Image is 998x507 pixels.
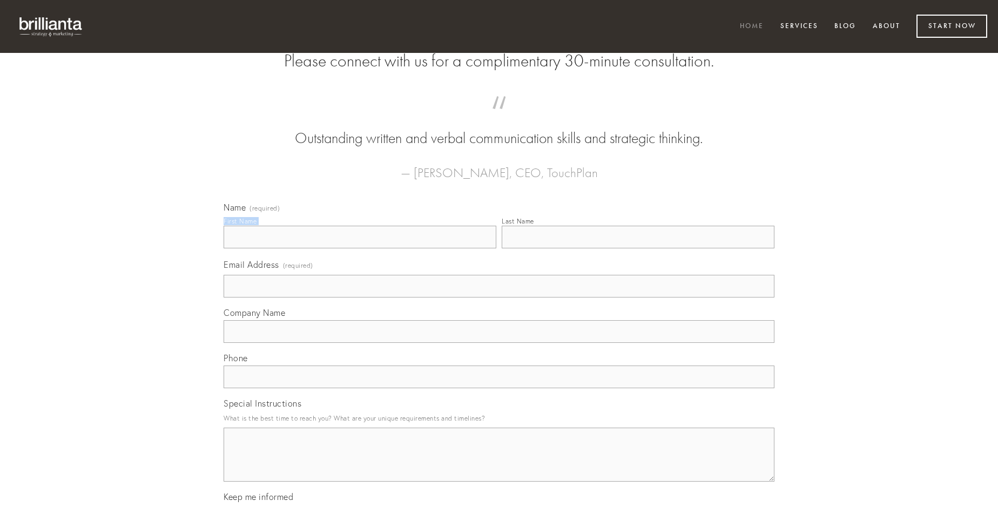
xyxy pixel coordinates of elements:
[827,18,863,36] a: Blog
[224,217,257,225] div: First Name
[241,107,757,128] span: “
[224,411,774,425] p: What is the best time to reach you? What are your unique requirements and timelines?
[866,18,907,36] a: About
[11,11,92,42] img: brillianta - research, strategy, marketing
[224,51,774,71] h2: Please connect with us for a complimentary 30-minute consultation.
[224,491,293,502] span: Keep me informed
[224,398,301,409] span: Special Instructions
[773,18,825,36] a: Services
[241,107,757,149] blockquote: Outstanding written and verbal communication skills and strategic thinking.
[916,15,987,38] a: Start Now
[241,149,757,184] figcaption: — [PERSON_NAME], CEO, TouchPlan
[733,18,771,36] a: Home
[502,217,534,225] div: Last Name
[224,353,248,363] span: Phone
[224,202,246,213] span: Name
[224,307,285,318] span: Company Name
[283,258,313,273] span: (required)
[249,205,280,212] span: (required)
[224,259,279,270] span: Email Address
